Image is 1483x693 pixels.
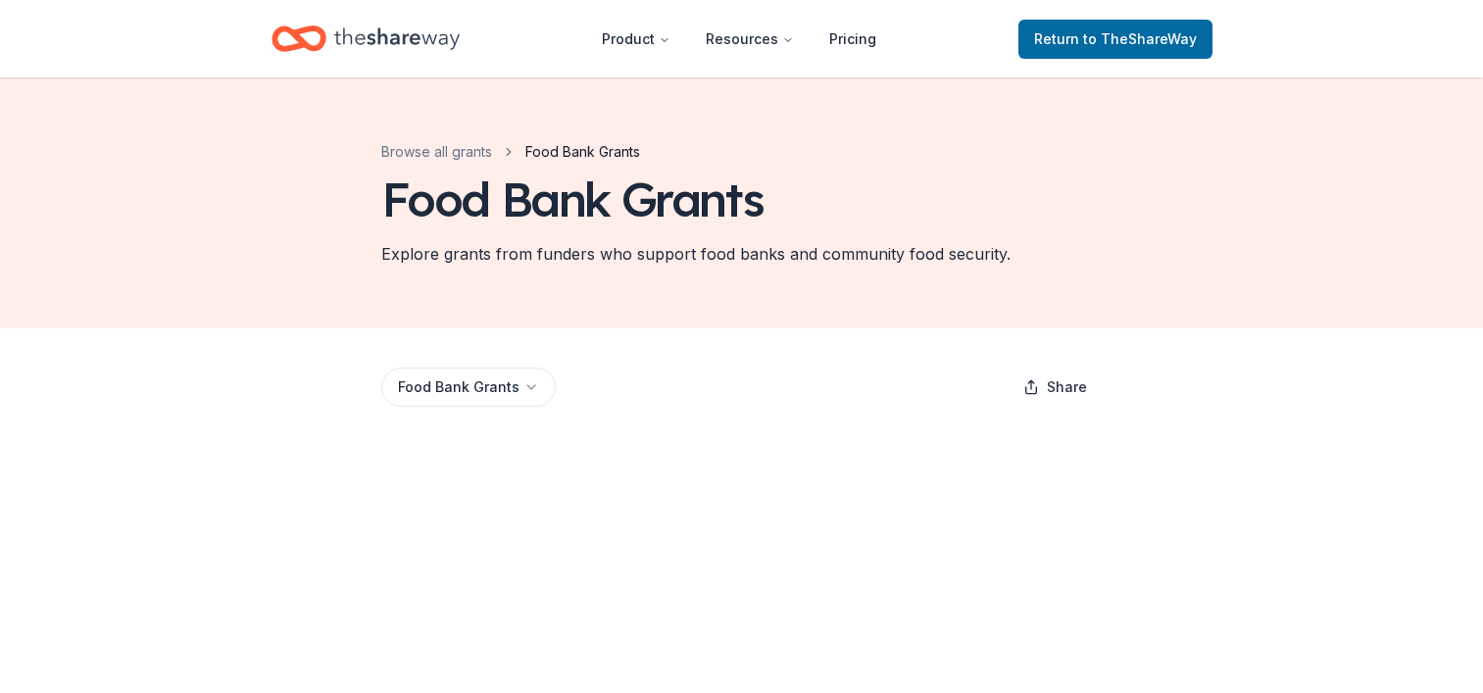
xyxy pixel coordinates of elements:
nav: breadcrumb [381,140,640,164]
span: Return [1034,27,1197,51]
button: Resources [690,20,810,59]
div: Food Bank Grants [381,172,764,226]
button: Product [586,20,686,59]
span: Share [1047,375,1087,399]
span: to TheShareWay [1083,30,1197,47]
a: Browse all grants [381,140,492,164]
a: Home [272,16,460,62]
button: Share [1008,368,1103,407]
a: Pricing [814,20,892,59]
nav: Main [586,16,892,62]
span: Food Bank Grants [525,140,640,164]
div: Explore grants from funders who support food banks and community food security. [381,242,1011,266]
a: Returnto TheShareWay [1018,20,1212,59]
